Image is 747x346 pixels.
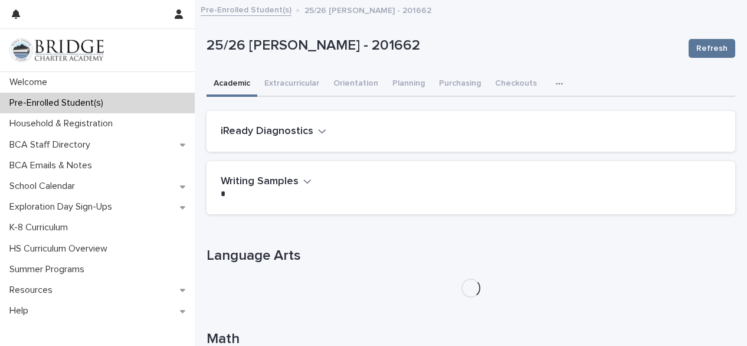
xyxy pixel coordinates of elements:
[201,2,291,16] a: Pre-Enrolled Student(s)
[5,97,113,109] p: Pre-Enrolled Student(s)
[5,305,38,316] p: Help
[221,175,299,188] h2: Writing Samples
[5,243,117,254] p: HS Curriculum Overview
[221,125,326,138] button: iReady Diagnostics
[207,247,735,265] h1: Language Arts
[304,3,431,16] p: 25/26 [PERSON_NAME] - 201662
[696,43,728,54] span: Refresh
[432,72,488,97] button: Purchasing
[5,222,77,233] p: K-8 Curriculum
[5,264,94,275] p: Summer Programs
[5,160,101,171] p: BCA Emails & Notes
[5,181,84,192] p: School Calendar
[207,72,257,97] button: Academic
[221,125,313,138] h2: iReady Diagnostics
[207,37,679,54] p: 25/26 [PERSON_NAME] - 201662
[257,72,326,97] button: Extracurricular
[689,39,735,58] button: Refresh
[5,139,100,151] p: BCA Staff Directory
[5,118,122,129] p: Household & Registration
[9,38,104,62] img: V1C1m3IdTEidaUdm9Hs0
[5,285,62,296] p: Resources
[326,72,385,97] button: Orientation
[488,72,544,97] button: Checkouts
[5,77,57,88] p: Welcome
[221,175,312,188] button: Writing Samples
[5,201,122,213] p: Exploration Day Sign-Ups
[385,72,432,97] button: Planning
